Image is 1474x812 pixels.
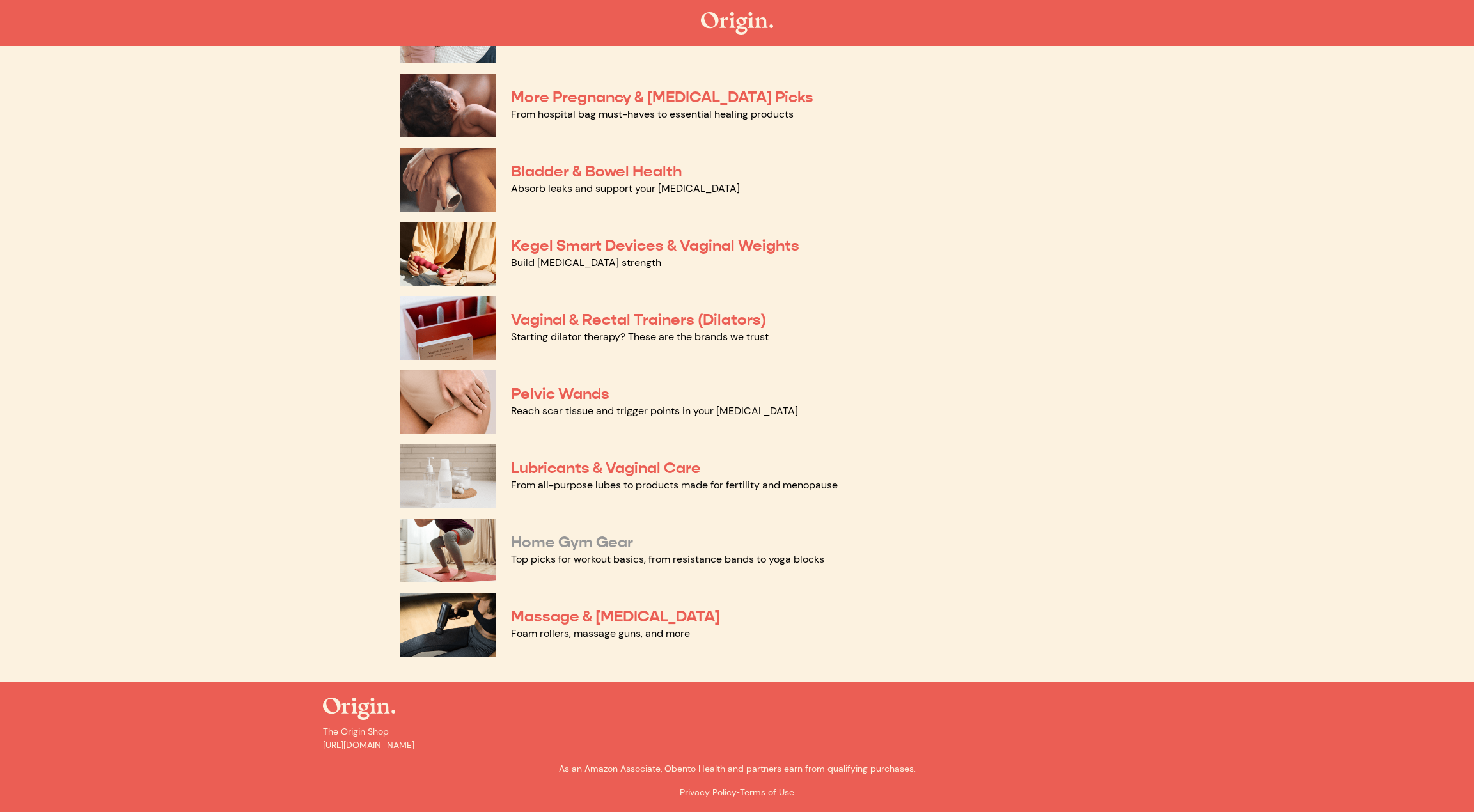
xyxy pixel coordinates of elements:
a: [URL][DOMAIN_NAME] [323,739,414,751]
a: Home Gym Gear [511,533,633,552]
img: Bladder & Bowel Health [400,148,496,212]
img: More Pregnancy & Postpartum Picks [400,74,496,137]
a: Build [MEDICAL_DATA] strength [511,256,661,269]
a: Reach scar tissue and trigger points in your [MEDICAL_DATA] [511,404,798,418]
img: Pelvic Wands [400,370,496,434]
a: Privacy Policy [680,786,737,798]
img: The Origin Shop [701,12,773,35]
a: Pelvic Wands [511,384,609,403]
img: Massage & Myofascial Release [400,593,496,657]
a: Terms of Use [740,786,794,798]
img: Lubricants & Vaginal Care [400,444,496,508]
img: Vaginal & Rectal Trainers (Dilators) [400,296,496,360]
a: From hospital bag must-haves to essential healing products [511,107,794,121]
a: Top picks for workout basics, from resistance bands to yoga blocks [511,552,824,566]
a: More Pregnancy & [MEDICAL_DATA] Picks [511,88,813,107]
a: Bladder & Bowel Health [511,162,682,181]
p: The Origin Shop [323,725,1152,752]
img: The Origin Shop [323,698,395,720]
a: Lubricants & Vaginal Care [511,458,701,478]
a: Foam rollers, massage guns, and more [511,627,690,640]
a: Massage & [MEDICAL_DATA] [511,607,720,626]
a: From all-purpose lubes to products made for fertility and menopause [511,478,838,492]
a: Starting dilator therapy? These are the brands we trust [511,330,769,343]
a: Vaginal & Rectal Trainers (Dilators) [511,310,766,329]
p: • [323,786,1152,799]
img: Kegel Smart Devices & Vaginal Weights [400,222,496,286]
a: Absorb leaks and support your [MEDICAL_DATA] [511,182,740,195]
img: Home Gym Gear [400,519,496,582]
p: As an Amazon Associate, Obento Health and partners earn from qualifying purchases. [323,762,1152,776]
a: Kegel Smart Devices & Vaginal Weights [511,236,799,255]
